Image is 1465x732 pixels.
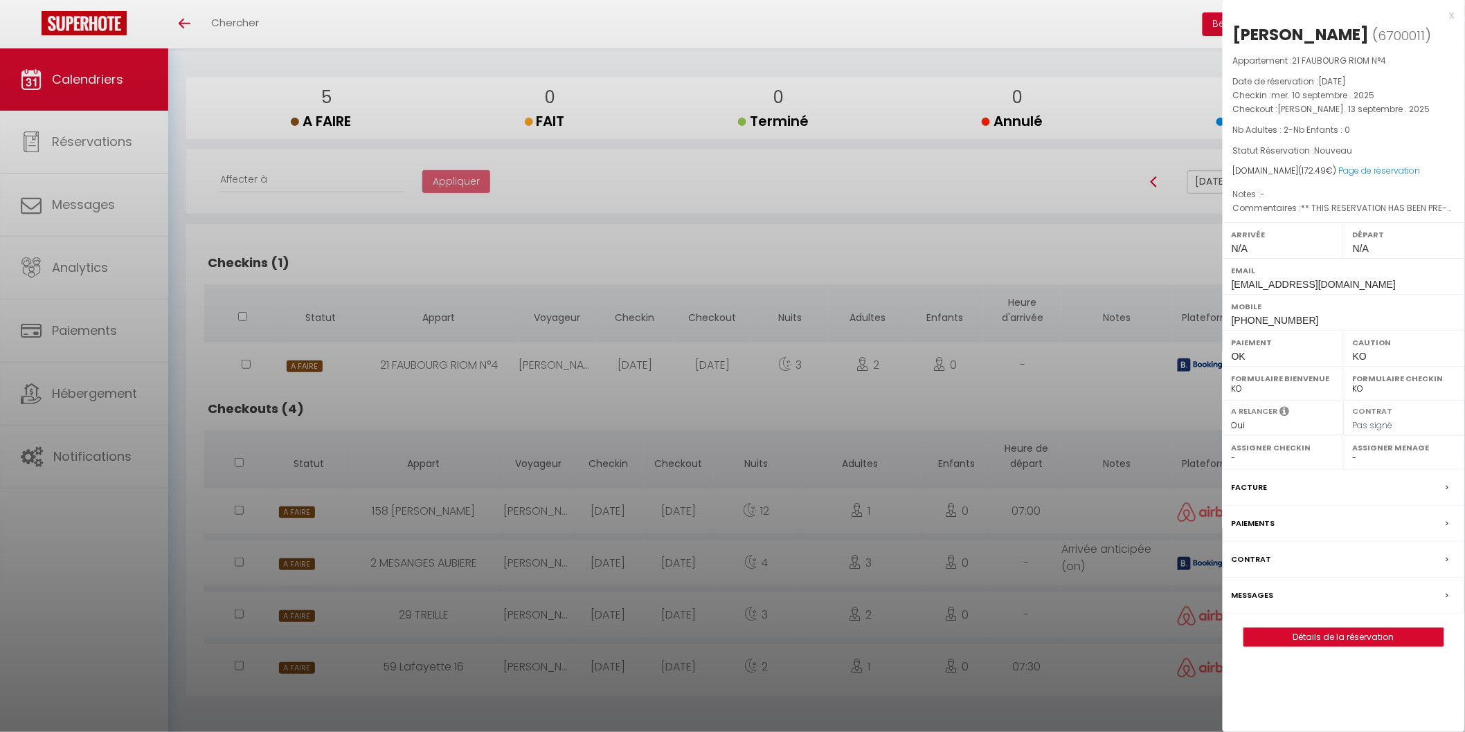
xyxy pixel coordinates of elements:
[1232,243,1248,254] span: N/A
[1233,75,1455,89] p: Date de réservation :
[1299,165,1337,176] span: ( €)
[1261,188,1266,200] span: -
[1233,123,1455,137] p: -
[1378,27,1426,44] span: 6700011
[1315,145,1353,156] span: Nouveau
[1232,336,1335,349] label: Paiement
[1232,264,1456,277] label: Email
[1233,201,1455,215] p: Commentaires :
[1353,228,1456,241] label: Départ
[1232,315,1319,326] span: [PHONE_NUMBER]
[1233,124,1289,136] span: Nb Adultes : 2
[1233,89,1455,102] p: Checkin :
[1232,441,1335,455] label: Assigner Checkin
[1233,165,1455,178] div: [DOMAIN_NAME]
[1244,628,1444,646] a: Détails de la réservation
[1353,405,1393,414] label: Contrat
[1232,279,1396,290] span: [EMAIL_ADDRESS][DOMAIN_NAME]
[1294,124,1351,136] span: Nb Enfants : 0
[1232,372,1335,385] label: Formulaire Bienvenue
[1353,351,1367,362] span: KO
[1232,588,1274,603] label: Messages
[1353,441,1456,455] label: Assigner Menage
[1232,516,1275,531] label: Paiements
[1293,55,1387,66] span: 21 FAUBOURG RIOM N°4
[1223,7,1455,24] div: x
[1272,89,1375,101] span: mer. 10 septembre . 2025
[1278,103,1430,115] span: [PERSON_NAME]. 13 septembre . 2025
[1232,480,1268,495] label: Facture
[1233,102,1455,116] p: Checkout :
[1353,372,1456,385] label: Formulaire Checkin
[1319,75,1347,87] span: [DATE]
[1339,165,1421,176] a: Page de réservation
[1233,54,1455,68] p: Appartement :
[1373,26,1432,45] span: ( )
[1232,300,1456,313] label: Mobile
[1232,351,1246,362] span: OK
[11,6,53,47] button: Ouvrir le widget de chat LiveChat
[1353,243,1369,254] span: N/A
[1233,144,1455,158] p: Statut Réservation :
[1302,165,1327,176] span: 172.49
[1353,336,1456,349] label: Caution
[1243,628,1444,647] button: Détails de la réservation
[1280,405,1290,421] i: Sélectionner OUI si vous souhaiter envoyer les séquences de messages post-checkout
[1232,228,1335,241] label: Arrivée
[1233,187,1455,201] p: Notes :
[1232,552,1272,567] label: Contrat
[1232,405,1278,417] label: A relancer
[1233,24,1369,46] div: [PERSON_NAME]
[1353,419,1393,431] span: Pas signé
